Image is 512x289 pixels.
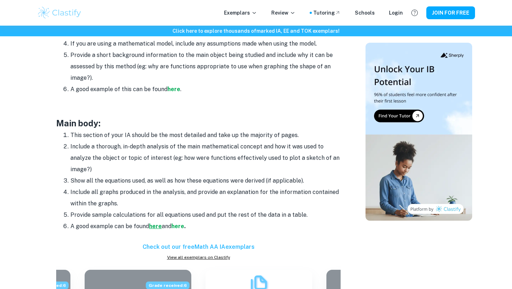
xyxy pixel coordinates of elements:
button: Help and Feedback [409,7,421,19]
a: Schools [355,9,375,17]
li: A good example of this can be found . [70,84,341,95]
img: Clastify logo [37,6,82,20]
img: Thumbnail [366,43,472,221]
li: This section of your IA should be the most detailed and take up the majority of pages. [70,130,341,141]
a: Tutoring [313,9,341,17]
a: here [167,86,180,93]
li: If you are using a mathematical model, include any assumptions made when using the model. [70,38,341,49]
p: Review [271,9,295,17]
li: Include a thorough, in-depth analysis of the main mathematical concept and how it was used to ana... [70,141,341,175]
li: A good example can be found and [70,221,341,232]
p: Exemplars [224,9,257,17]
a: View all exemplars on Clastify [56,254,341,261]
h6: Check out our free Math AA IA exemplars [56,243,341,251]
h6: Click here to explore thousands of marked IA, EE and TOK exemplars ! [1,27,511,35]
li: Show all the equations used, as well as how these equations were derived (if applicable). [70,175,341,186]
li: Include all graphs produced in the analysis, and provide an explanation for the information conta... [70,186,341,209]
a: here [149,223,162,230]
strong: . [184,223,186,230]
li: Provide a short background information to the main object being studied and include why it can be... [70,49,341,84]
li: Provide sample calculations for all equations used and put the rest of the data in a table. [70,209,341,221]
button: JOIN FOR FREE [426,6,475,19]
a: here [171,223,184,230]
a: Login [389,9,403,17]
h3: Main body: [56,117,341,130]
